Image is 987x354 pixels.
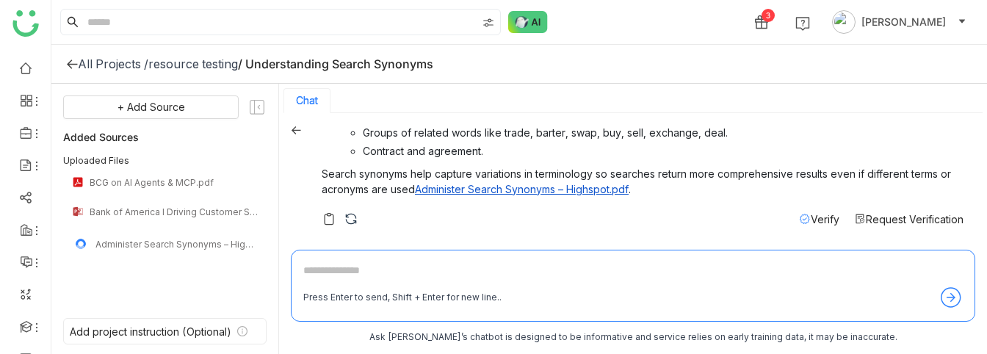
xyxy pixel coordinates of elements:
img: pdf.svg [72,176,84,188]
p: Search synonyms help capture variations in terminology so searches return more comprehensive resu... [322,166,963,197]
img: regenerate-askbuddy.svg [344,212,358,226]
button: + Add Source [63,95,239,119]
div: 3 [762,9,775,22]
span: + Add Source [117,99,185,115]
div: resource testing [148,57,238,71]
div: Bank of America I Driving Customer Satisfaction (1).pptx [90,206,258,217]
li: Contract and agreement. [363,143,963,159]
img: copy-askbuddy.svg [322,212,336,226]
li: Groups of related words like trade, barter, swap, buy, sell, exchange, deal. [363,125,963,140]
div: BCG on AI Agents & MCP.pdf [90,177,258,188]
img: avatar [832,10,856,34]
span: Verify [811,213,839,225]
div: All Projects / [78,57,148,71]
img: logo [12,10,39,37]
img: help.svg [795,16,810,31]
button: [PERSON_NAME] [829,10,969,34]
div: Press Enter to send, Shift + Enter for new line.. [303,291,502,305]
img: pptx.svg [72,206,84,217]
div: Added Sources [63,128,267,145]
img: uploading.gif [72,235,90,253]
a: Administer Search Synonyms – Highspot.pdf [415,183,629,195]
img: search-type.svg [482,17,494,29]
div: / Understanding Search Synonyms [238,57,433,71]
div: Ask [PERSON_NAME]’s chatbot is designed to be informative and service relies on early training da... [291,330,975,344]
div: Add project instruction (Optional) [70,325,231,338]
button: Chat [296,95,318,106]
div: Uploaded Files [63,154,267,167]
div: Administer Search Synonyms – Highspot.pdf [95,239,258,250]
img: ask-buddy-normal.svg [508,11,548,33]
span: Request Verification [866,213,963,225]
span: [PERSON_NAME] [861,14,946,30]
